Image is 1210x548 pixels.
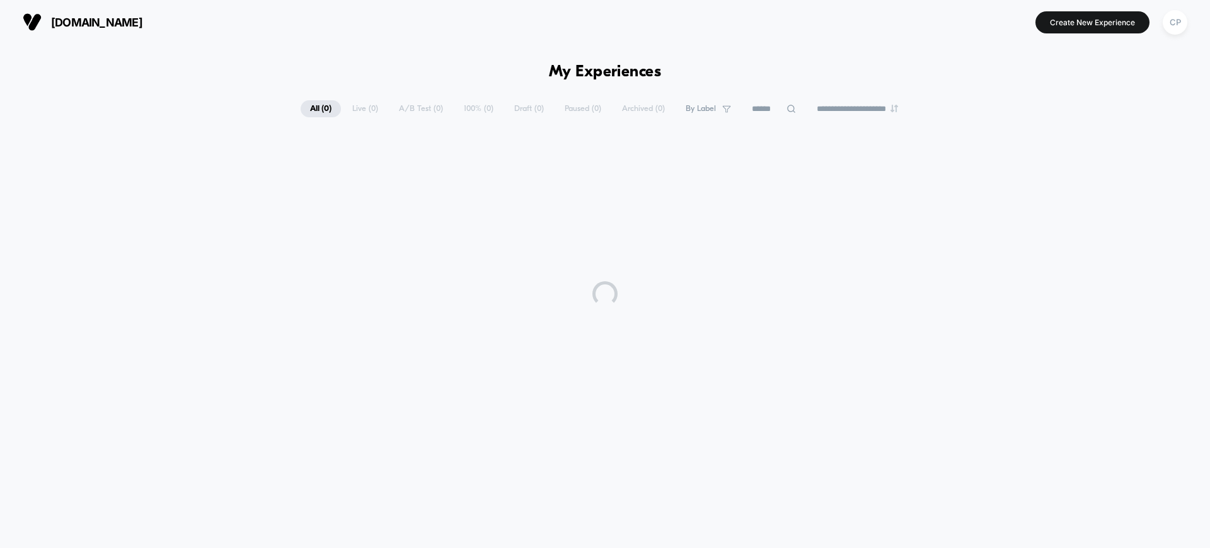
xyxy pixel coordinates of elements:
[301,100,341,117] span: All ( 0 )
[51,16,142,29] span: [DOMAIN_NAME]
[890,105,898,112] img: end
[23,13,42,32] img: Visually logo
[1163,10,1187,35] div: CP
[686,104,716,114] span: By Label
[549,63,662,81] h1: My Experiences
[1159,9,1191,35] button: CP
[19,12,146,32] button: [DOMAIN_NAME]
[1035,11,1149,33] button: Create New Experience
